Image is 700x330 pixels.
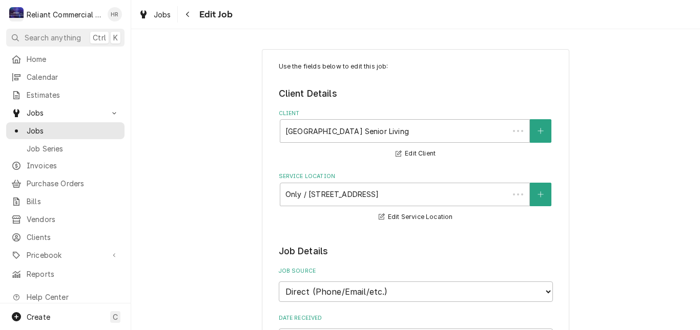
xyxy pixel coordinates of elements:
[279,245,553,258] legend: Job Details
[154,9,171,20] span: Jobs
[27,143,119,154] span: Job Series
[27,9,102,20] div: Reliant Commercial Appliance Repair LLC
[6,29,125,47] button: Search anythingCtrlK
[6,69,125,85] a: Calendar
[27,125,119,136] span: Jobs
[279,172,553,181] label: Service Location
[394,147,437,160] button: Edit Client
[108,7,122,21] div: Heath Reed's Avatar
[27,214,119,225] span: Vendors
[27,250,104,260] span: Pricebook
[6,122,125,139] a: Jobs
[108,7,122,21] div: HR
[27,232,119,243] span: Clients
[27,178,119,189] span: Purchase Orders
[27,54,119,64] span: Home
[6,51,125,68] a: Home
[279,109,553,160] div: Client
[279,62,553,71] p: Use the fields below to edit this job:
[27,196,119,207] span: Bills
[6,229,125,246] a: Clients
[6,104,125,121] a: Go to Jobs
[27,269,119,279] span: Reports
[9,7,24,21] div: R
[538,191,544,198] svg: Create New Location
[279,87,553,100] legend: Client Details
[6,247,125,263] a: Go to Pricebook
[279,267,553,301] div: Job Source
[113,32,118,43] span: K
[113,312,118,322] span: C
[27,313,50,321] span: Create
[134,6,175,23] a: Jobs
[9,7,24,21] div: Reliant Commercial Appliance Repair LLC's Avatar
[27,72,119,82] span: Calendar
[6,86,125,103] a: Estimates
[93,32,106,43] span: Ctrl
[6,175,125,192] a: Purchase Orders
[6,289,125,305] a: Go to Help Center
[538,127,544,135] svg: Create New Client
[279,109,553,118] label: Client
[530,183,551,206] button: Create New Location
[196,8,233,21] span: Edit Job
[6,266,125,282] a: Reports
[6,140,125,157] a: Job Series
[180,6,196,23] button: Navigate back
[27,90,119,100] span: Estimates
[6,157,125,174] a: Invoices
[27,107,104,118] span: Jobs
[377,211,455,224] button: Edit Service Location
[6,193,125,210] a: Bills
[279,267,553,275] label: Job Source
[25,32,81,43] span: Search anything
[6,211,125,228] a: Vendors
[27,292,118,302] span: Help Center
[27,160,119,171] span: Invoices
[279,314,553,322] label: Date Received
[530,119,551,143] button: Create New Client
[279,172,553,223] div: Service Location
